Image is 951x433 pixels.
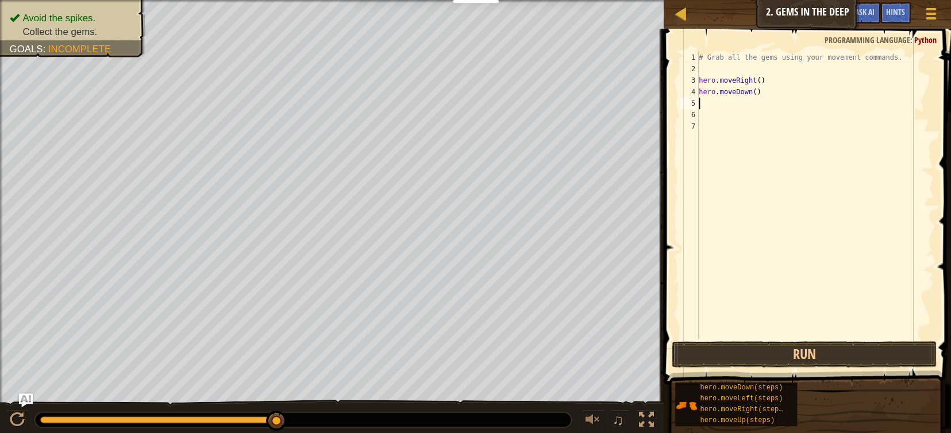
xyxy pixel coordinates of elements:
[849,2,880,24] button: Ask AI
[10,44,43,55] span: Goals
[610,409,630,433] button: ♫
[700,384,783,392] span: hero.moveDown(steps)
[22,13,95,24] span: Avoid the spikes.
[19,393,33,407] button: Ask AI
[582,409,605,433] button: Adjust volume
[700,405,787,413] span: hero.moveRight(steps)
[10,11,135,25] li: Avoid the spikes.
[613,411,624,428] span: ♫
[6,409,29,433] button: Ctrl + P: Pause
[675,395,697,416] img: portrait.png
[635,409,658,433] button: Toggle fullscreen
[672,341,937,368] button: Run
[825,34,910,45] span: Programming language
[680,63,699,75] div: 2
[680,86,699,98] div: 4
[680,52,699,63] div: 1
[886,6,905,17] span: Hints
[43,44,48,55] span: :
[917,2,945,29] button: Show game menu
[680,109,699,121] div: 6
[855,6,875,17] span: Ask AI
[680,98,699,109] div: 5
[914,34,937,45] span: Python
[22,26,97,37] span: Collect the gems.
[680,75,699,86] div: 3
[48,44,111,55] span: Incomplete
[910,34,914,45] span: :
[10,25,135,38] li: Collect the gems.
[680,121,699,132] div: 7
[700,416,775,424] span: hero.moveUp(steps)
[700,395,783,403] span: hero.moveLeft(steps)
